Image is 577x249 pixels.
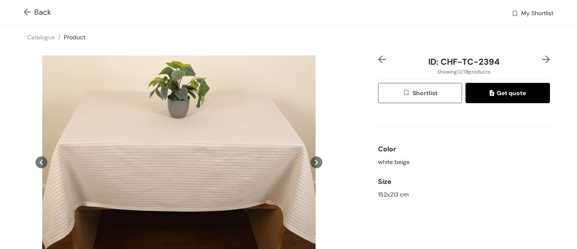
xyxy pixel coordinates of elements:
[428,56,500,67] span: ID: CHF-TC-2394
[378,141,550,158] div: Color
[27,33,55,41] a: Catalogue
[378,190,550,199] div: 152x213 cm
[403,88,438,98] span: Shortlist
[378,158,550,167] div: white beige
[542,55,550,63] img: right
[521,9,553,19] span: My Shortlist
[378,55,386,63] img: left
[490,90,497,98] img: quote
[64,33,85,41] a: Product
[58,33,60,41] span: /
[511,10,519,19] img: wishlist
[24,7,51,18] span: Back
[403,89,413,98] img: wishlist
[490,88,526,98] span: Get quote
[437,68,490,76] span: Showing 12 / 18 products
[378,83,463,103] button: wishlistShortlist
[378,173,550,190] div: Size
[24,8,34,17] img: Go back
[465,83,550,103] button: quoteGet quote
